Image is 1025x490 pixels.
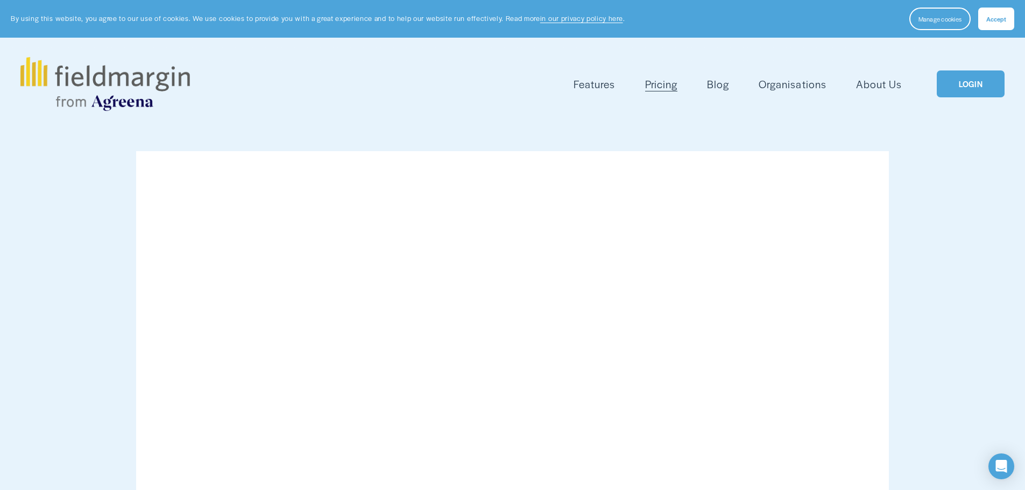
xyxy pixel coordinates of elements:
img: fieldmargin.com [20,57,189,111]
button: Manage cookies [909,8,971,30]
a: Organisations [759,75,826,93]
a: Blog [707,75,729,93]
button: Accept [978,8,1014,30]
a: in our privacy policy here [540,13,623,23]
div: Open Intercom Messenger [988,453,1014,479]
a: About Us [856,75,902,93]
p: By using this website, you agree to our use of cookies. We use cookies to provide you with a grea... [11,13,625,24]
span: Manage cookies [918,15,962,23]
span: Accept [986,15,1006,23]
a: folder dropdown [574,75,615,93]
a: LOGIN [937,70,1005,98]
span: Features [574,76,615,92]
a: Pricing [645,75,677,93]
